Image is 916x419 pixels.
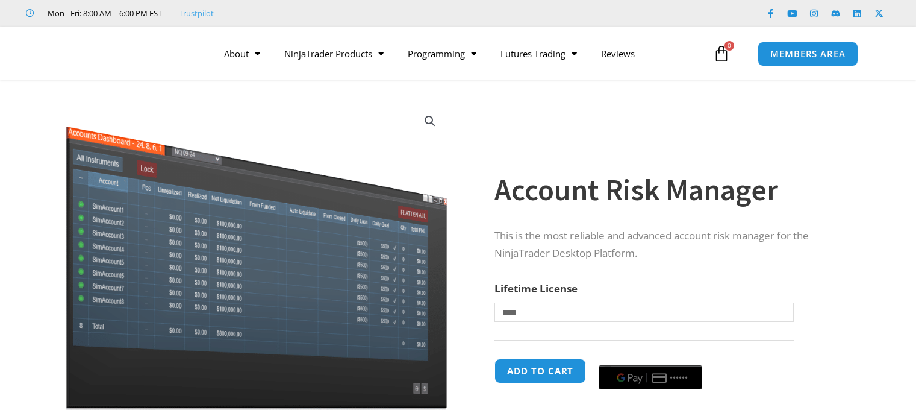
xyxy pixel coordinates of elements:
[494,359,586,383] button: Add to cart
[212,40,710,68] nav: Menu
[724,41,734,51] span: 0
[272,40,396,68] a: NinjaTrader Products
[45,6,162,20] span: Mon - Fri: 8:00 AM – 6:00 PM EST
[212,40,272,68] a: About
[494,227,846,262] p: This is the most reliable and advanced account risk manager for the NinjaTrader Desktop Platform.
[670,374,688,382] text: ••••••
[494,169,846,211] h1: Account Risk Manager
[45,32,174,75] img: LogoAI | Affordable Indicators – NinjaTrader
[63,101,450,410] img: Screenshot 2024-08-26 15462845454
[695,36,748,71] a: 0
[488,40,589,68] a: Futures Trading
[770,49,846,58] span: MEMBERS AREA
[758,42,858,66] a: MEMBERS AREA
[419,110,441,132] a: View full-screen image gallery
[599,365,702,389] button: Buy with GPay
[589,40,647,68] a: Reviews
[179,6,214,20] a: Trustpilot
[596,357,705,358] iframe: Secure payment input frame
[396,40,488,68] a: Programming
[494,328,513,336] a: Clear options
[494,282,578,295] label: Lifetime License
